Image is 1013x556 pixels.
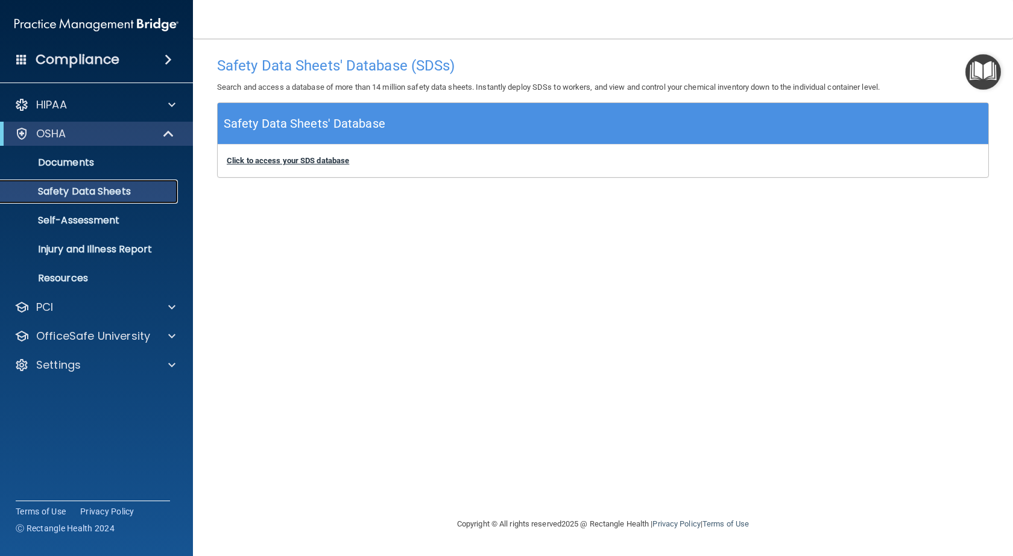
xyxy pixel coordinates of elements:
[14,127,175,141] a: OSHA
[217,58,989,73] h4: Safety Data Sheets' Database (SDSs)
[16,522,115,534] span: Ⓒ Rectangle Health 2024
[36,98,67,112] p: HIPAA
[36,300,53,314] p: PCI
[14,13,178,37] img: PMB logo
[80,505,134,517] a: Privacy Policy
[965,54,1001,90] button: Open Resource Center
[14,329,175,343] a: OfficeSafe University
[804,470,999,519] iframe: Drift Widget Chat Controller
[14,98,175,112] a: HIPAA
[8,272,172,284] p: Resources
[227,156,349,165] a: Click to access your SDS database
[36,127,66,141] p: OSHA
[8,186,172,198] p: Safety Data Sheets
[383,505,823,543] div: Copyright © All rights reserved 2025 @ Rectangle Health | |
[8,157,172,169] p: Documents
[652,519,700,528] a: Privacy Policy
[702,519,749,528] a: Terms of Use
[224,113,385,134] h5: Safety Data Sheets' Database
[36,329,150,343] p: OfficeSafe University
[8,214,172,226] p: Self-Assessment
[36,358,81,372] p: Settings
[36,51,119,68] h4: Compliance
[217,80,989,95] p: Search and access a database of more than 14 million safety data sheets. Instantly deploy SDSs to...
[14,300,175,314] a: PCI
[16,505,66,517] a: Terms of Use
[14,358,175,372] a: Settings
[8,243,172,255] p: Injury and Illness Report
